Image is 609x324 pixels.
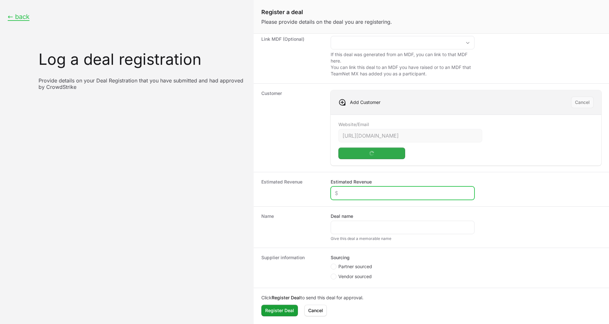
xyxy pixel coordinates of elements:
input: $ [335,189,470,197]
button: Register Deal [261,305,298,316]
div: Give this deal a memorable name [331,236,474,241]
label: Deal name [331,213,353,219]
h1: Register a deal [261,8,601,17]
div: Open [461,36,474,49]
button: ← back [8,13,30,21]
p: If this deal was generated from an MDF, you can link to that MDF here. You can link this deal to ... [331,51,474,77]
span: Vendor sourced [338,273,372,280]
h1: Log a deal registration [39,52,246,67]
label: Website/Email [338,121,369,128]
dt: Name [261,213,323,241]
span: Partner sourced [338,263,372,270]
dt: Link MDF (Optional) [261,36,323,77]
button: Cancel [304,305,327,316]
p: Please provide details on the deal you are registering. [261,18,601,26]
dt: Supplier information [261,254,323,281]
dt: Estimated Revenue [261,179,323,200]
p: Click to send this deal for approval. [261,294,601,301]
b: Register Deal [272,295,300,300]
p: Add Customer [350,99,380,106]
dt: Customer [261,90,323,166]
legend: Sourcing [331,254,350,261]
span: Cancel [308,307,323,314]
span: Register Deal [265,307,294,314]
label: Estimated Revenue [331,179,372,185]
p: Provide details on your Deal Registration that you have submitted and had approved by CrowdStrike [39,77,246,90]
